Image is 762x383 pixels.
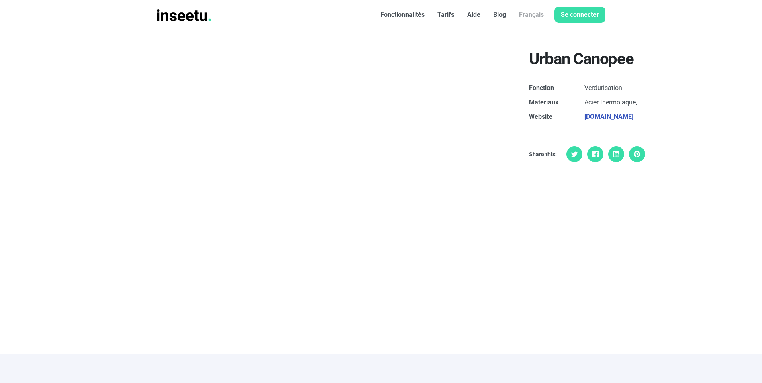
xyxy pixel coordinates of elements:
dt: Matériaux [524,98,580,107]
dt: Fonction [524,83,580,93]
img: INSEETU [157,9,212,21]
font: Blog [493,11,506,18]
span: Share this: [529,150,557,158]
a: Fonctionnalités [374,7,431,23]
h1: Urban Canopee [529,49,741,69]
a: [DOMAIN_NAME] [584,113,633,120]
font: Se connecter [561,11,599,18]
dd: Acier thermolaqué, ... [580,98,746,107]
a: Aide [461,7,487,23]
font: Aide [467,11,480,18]
font: Tarifs [437,11,454,18]
a: Se connecter [554,7,605,23]
dt: Website [524,112,580,122]
dd: Verdurisation [580,83,746,93]
font: Fonctionnalités [380,11,425,18]
a: Français [513,7,550,23]
a: Tarifs [431,7,461,23]
a: Blog [487,7,513,23]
